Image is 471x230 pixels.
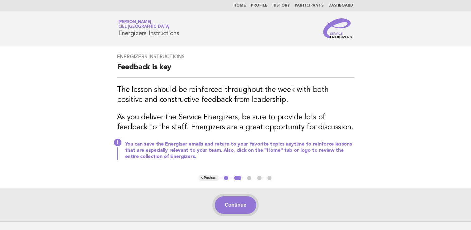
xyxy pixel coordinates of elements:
[233,4,246,7] a: Home
[223,175,229,181] button: 1
[199,175,219,181] button: < Previous
[117,113,354,132] h3: As you deliver the Service Energizers, be sure to provide lots of feedback to the staff. Energize...
[118,20,179,36] h1: Energizers Instructions
[118,25,170,29] span: Ciel [GEOGRAPHIC_DATA]
[117,85,354,105] h3: The lesson should be reinforced throughout the week with both positive and constructive feedback ...
[117,54,354,60] h3: Energizers Instructions
[125,141,354,160] h3: You can save the Energizer emails and return to your favorite topics anytime to reinforce lessons...
[215,196,256,214] button: Continue
[251,4,267,7] a: Profile
[295,4,323,7] a: Participants
[323,18,353,38] img: Service Energizers
[272,4,290,7] a: History
[117,62,354,78] h2: Feedback is key
[328,4,353,7] a: Dashboard
[233,175,242,181] button: 2
[118,20,170,29] a: [PERSON_NAME]Ciel [GEOGRAPHIC_DATA]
